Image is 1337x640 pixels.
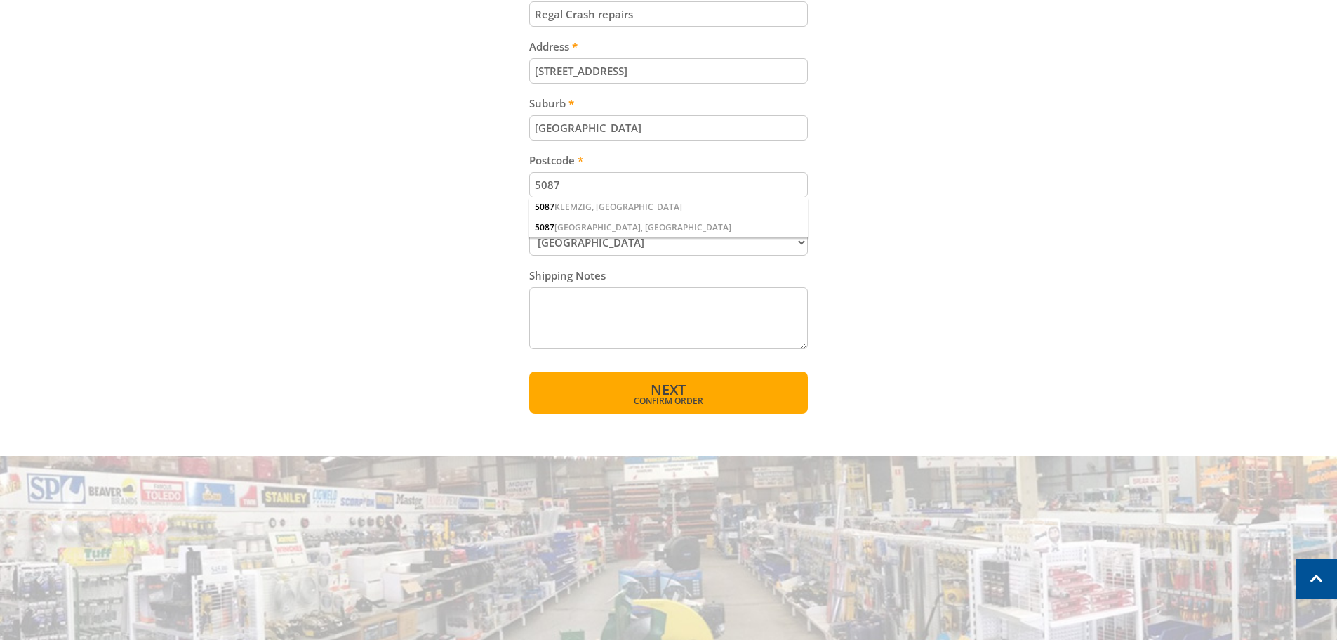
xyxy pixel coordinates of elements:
div: KLEMZIG, [GEOGRAPHIC_DATA] [529,197,808,217]
button: Next Confirm order [529,372,808,414]
label: Shipping Notes [529,267,808,284]
input: Please enter your postcode. [529,172,808,197]
span: 5087 [535,201,554,213]
label: Postcode [529,152,808,169]
label: Address [529,38,808,55]
span: 5087 [535,221,554,233]
input: Please enter your address. [529,58,808,84]
select: Please select your state. [529,229,808,256]
span: Next [651,380,686,399]
label: Suburb [529,95,808,112]
span: Confirm order [559,397,778,405]
input: Please enter your suburb. [529,115,808,141]
div: [GEOGRAPHIC_DATA], [GEOGRAPHIC_DATA] [529,218,808,237]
